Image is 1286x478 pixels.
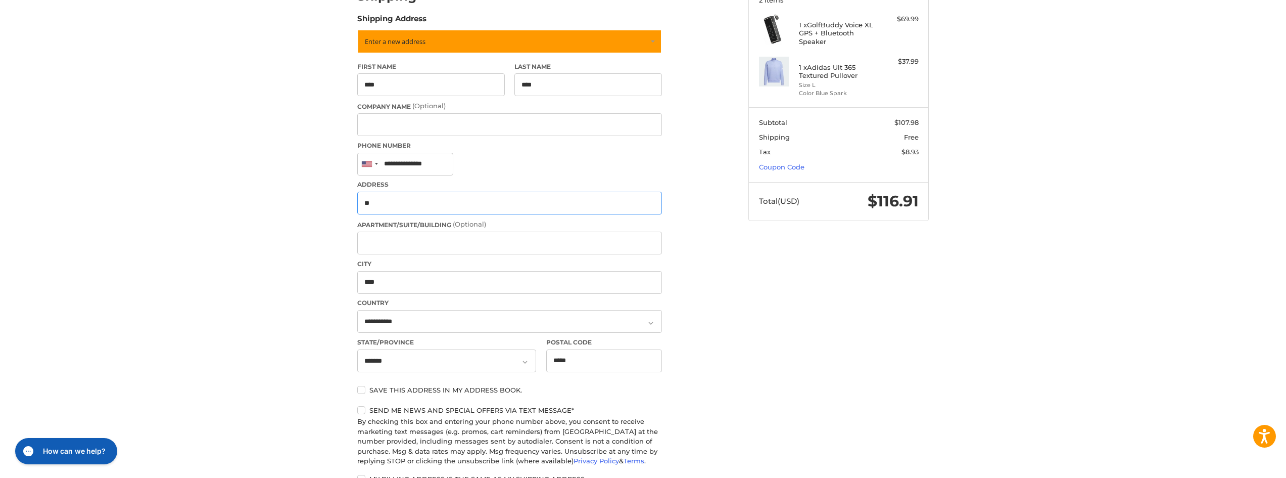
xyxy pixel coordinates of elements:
span: Enter a new address [365,37,425,46]
a: Enter or select a different address [357,29,662,54]
div: $69.99 [879,14,919,24]
small: (Optional) [453,220,486,228]
legend: Shipping Address [357,13,426,29]
span: Tax [759,148,771,156]
span: Total (USD) [759,196,799,206]
div: By checking this box and entering your phone number above, you consent to receive marketing text ... [357,417,662,466]
span: Free [904,133,919,141]
label: Address [357,180,662,189]
div: United States: +1 [358,153,381,175]
a: Privacy Policy [574,457,619,465]
label: Company Name [357,101,662,111]
div: $37.99 [879,57,919,67]
label: State/Province [357,338,536,347]
h4: 1 x GolfBuddy Voice XL GPS + Bluetooth Speaker [799,21,876,46]
label: Country [357,298,662,308]
span: Shipping [759,133,790,141]
span: $116.91 [868,192,919,210]
label: Last Name [514,62,662,71]
label: Send me news and special offers via text message* [357,406,662,414]
label: Apartment/Suite/Building [357,220,662,230]
span: $8.93 [901,148,919,156]
label: Phone Number [357,141,662,150]
label: Save this address in my address book. [357,386,662,394]
a: Coupon Code [759,163,804,171]
li: Size L [799,81,876,90]
span: Subtotal [759,118,787,126]
small: (Optional) [412,102,446,110]
label: First Name [357,62,505,71]
li: Color Blue Spark [799,89,876,98]
label: City [357,259,662,269]
span: $107.98 [894,118,919,126]
a: Terms [624,457,644,465]
iframe: Gorgias live chat messenger [10,434,120,468]
label: Postal Code [546,338,662,347]
h4: 1 x Adidas Ult 365 Textured Pullover [799,63,876,80]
